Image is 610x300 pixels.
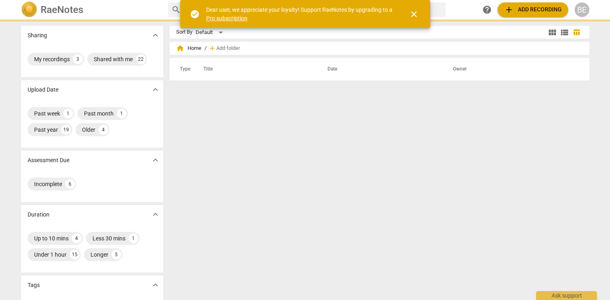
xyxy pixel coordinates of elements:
[136,54,146,64] div: 22
[117,109,127,118] div: 1
[149,29,162,41] button: Show more
[61,125,71,135] div: 19
[93,234,125,242] div: Less 30 mins
[21,2,162,18] a: LogoRaeNotes
[63,109,73,118] div: 1
[28,210,50,219] p: Duration
[216,45,240,51] span: Add folder
[482,5,492,15] span: help
[194,58,318,81] th: Title
[504,5,562,15] span: Add recording
[149,154,162,166] button: Show more
[173,58,194,81] th: Type
[99,125,108,135] div: 4
[558,26,571,39] button: List view
[190,9,200,19] span: check_circle
[34,234,69,242] div: Up to 10 mins
[82,126,95,134] div: Older
[573,28,580,36] span: table_chart
[21,2,37,18] img: Logo
[171,5,181,15] span: search
[149,84,162,96] button: Show more
[409,9,419,19] span: close
[65,179,75,189] div: 6
[206,15,248,21] a: Pro subscription
[205,45,207,51] span: /
[28,31,47,40] p: Sharing
[318,58,443,81] th: Date
[149,279,162,291] button: Show more
[34,180,62,188] div: Incomplete
[129,234,138,243] div: 1
[498,2,568,17] button: Upload
[41,4,83,15] h2: RaeNotes
[34,126,58,134] div: Past year
[560,28,569,37] span: view_list
[91,251,108,259] div: Longer
[504,5,514,15] span: add
[176,29,192,35] div: Sort By
[149,208,162,221] button: Show more
[73,54,83,64] div: 3
[34,109,60,118] div: Past week
[151,30,160,40] span: expand_more
[151,280,160,290] span: expand_more
[404,4,424,24] button: Close
[28,86,58,94] p: Upload Date
[151,85,160,94] span: expand_more
[151,155,160,165] span: expand_more
[176,44,201,52] span: Home
[112,250,121,259] div: 5
[94,55,133,63] div: Shared with me
[28,281,40,289] p: Tags
[176,44,184,52] span: home
[547,28,557,37] span: view_module
[443,58,581,81] th: Owner
[206,6,394,22] div: Dear user, we appreciate your loyalty! Support RaeNotes by upgrading to a
[196,26,226,39] div: Default
[84,109,114,118] div: Past month
[480,2,494,17] a: Help
[151,210,160,219] span: expand_more
[546,26,558,39] button: Tile view
[28,156,69,165] p: Assessment Due
[208,44,216,52] span: add
[575,2,589,17] button: BE
[34,55,70,63] div: My recordings
[70,250,80,259] div: 15
[571,26,583,39] button: Table view
[536,291,597,300] div: Ask support
[72,234,82,243] div: 4
[34,251,67,259] div: Under 1 hour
